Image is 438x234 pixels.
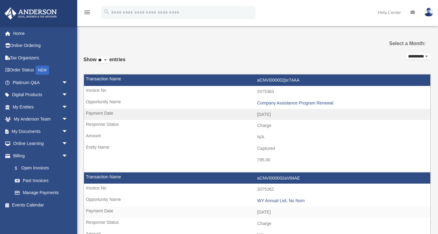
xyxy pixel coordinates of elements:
[4,113,77,126] a: My Anderson Teamarrow_drop_down
[257,100,427,106] div: Company Assistance Program Renewal
[3,7,59,19] img: Anderson Advisors Platinum Portal
[62,150,74,162] span: arrow_drop_down
[4,101,77,113] a: My Entitiesarrow_drop_down
[84,131,430,143] td: N/A
[4,76,77,89] a: Platinum Q&Aarrow_drop_down
[36,66,49,75] div: NEW
[62,101,74,113] span: arrow_drop_down
[84,120,430,132] td: Charge
[62,89,74,101] span: arrow_drop_down
[4,199,77,211] a: Events Calendar
[83,11,91,16] a: menu
[4,40,77,52] a: Online Ordering
[4,150,77,162] a: Billingarrow_drop_down
[9,187,77,199] a: Manage Payments
[4,89,77,101] a: Digital Productsarrow_drop_down
[62,76,74,89] span: arrow_drop_down
[84,172,430,184] td: aCNVI000002aVtl4AE
[62,113,74,126] span: arrow_drop_down
[84,86,430,98] td: 2075363
[9,174,74,187] a: Past Invoices
[62,125,74,138] span: arrow_drop_down
[257,198,427,203] div: WY Annual List, No Nom
[83,55,125,70] label: Show entries
[424,8,433,17] img: User Pic
[4,52,77,64] a: Tax Organizers
[84,218,430,230] td: Charge
[84,109,430,121] td: [DATE]
[9,162,77,175] a: $Open Invoices
[84,143,430,155] td: Captured
[62,138,74,150] span: arrow_drop_down
[97,57,109,64] select: Showentries
[377,39,426,48] label: Select a Month:
[84,154,430,166] td: 795.00
[4,27,77,40] a: Home
[84,74,430,86] td: aCNVI000002jsr74AA
[84,184,430,195] td: 2075362
[4,138,77,150] a: Online Learningarrow_drop_down
[103,8,110,15] i: search
[83,9,91,16] i: menu
[84,206,430,218] td: [DATE]
[4,64,77,77] a: Order StatusNEW
[18,164,21,172] span: $
[4,125,77,138] a: My Documentsarrow_drop_down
